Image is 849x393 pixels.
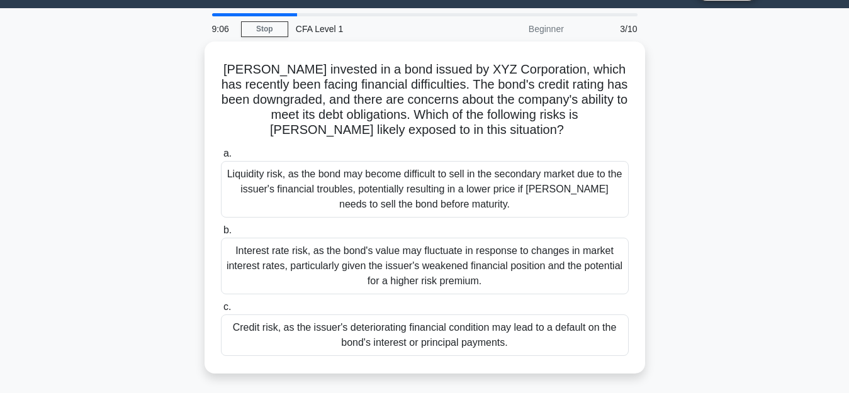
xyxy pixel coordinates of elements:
[223,148,232,158] span: a.
[221,161,629,218] div: Liquidity risk, as the bond may become difficult to sell in the secondary market due to the issue...
[571,16,645,42] div: 3/10
[205,16,241,42] div: 9:06
[220,62,630,138] h5: [PERSON_NAME] invested in a bond issued by XYZ Corporation, which has recently been facing financ...
[221,314,629,356] div: Credit risk, as the issuer's deteriorating financial condition may lead to a default on the bond'...
[221,238,629,294] div: Interest rate risk, as the bond's value may fluctuate in response to changes in market interest r...
[461,16,571,42] div: Beginner
[223,301,231,312] span: c.
[223,224,232,235] span: b.
[288,16,461,42] div: CFA Level 1
[241,21,288,37] a: Stop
